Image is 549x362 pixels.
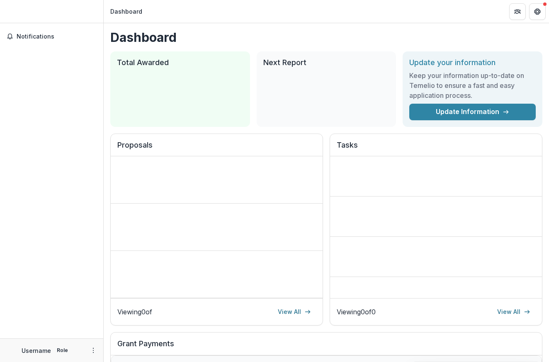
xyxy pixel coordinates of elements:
[117,141,316,156] h2: Proposals
[88,345,98,355] button: More
[110,7,142,16] div: Dashboard
[22,346,51,355] p: Username
[3,30,100,43] button: Notifications
[273,305,316,318] a: View All
[509,3,526,20] button: Partners
[409,58,536,67] h2: Update your information
[263,58,390,67] h2: Next Report
[110,30,542,45] h1: Dashboard
[17,33,97,40] span: Notifications
[337,307,376,317] p: Viewing 0 of 0
[529,3,546,20] button: Get Help
[117,58,243,67] h2: Total Awarded
[409,70,536,100] h3: Keep your information up-to-date on Temelio to ensure a fast and easy application process.
[409,104,536,120] a: Update Information
[117,307,152,317] p: Viewing 0 of
[54,347,70,354] p: Role
[337,141,535,156] h2: Tasks
[117,339,535,355] h2: Grant Payments
[492,305,535,318] a: View All
[107,5,146,17] nav: breadcrumb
